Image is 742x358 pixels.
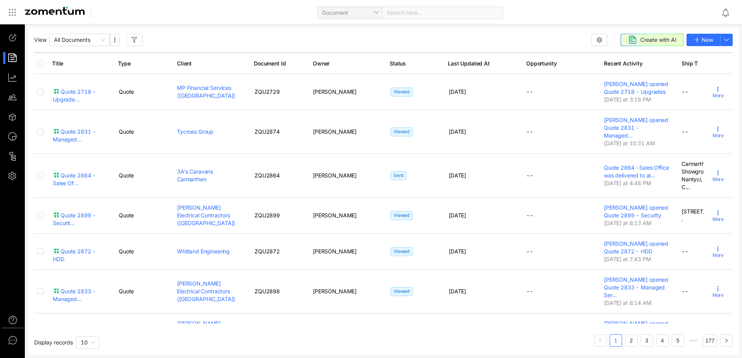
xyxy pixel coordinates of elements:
[248,313,307,349] td: ZQU2843
[713,176,724,183] span: More
[604,164,669,179] span: Quote 2864 -Sales Office was delivered to al...
[604,320,668,334] span: [PERSON_NAME] opened Quote 1130/2
[307,52,384,74] th: Owner
[621,34,684,46] button: Create with AI
[307,198,384,234] td: [PERSON_NAME]
[672,334,684,347] li: 5
[390,211,413,220] span: Viewed
[604,81,668,95] span: [PERSON_NAME] opened Quote 2718 - Upgrades
[322,7,378,19] span: Document
[442,110,520,154] td: [DATE]
[681,160,735,191] div: Carmarthen Showground, Nantyci, Carmarthen, C...
[53,287,106,295] a: Quote 2833 - Managed...
[53,248,106,255] a: Quote 2872 - HDD
[703,334,717,347] li: 177
[53,287,106,303] div: Quote 2833 - Managed...
[171,52,248,74] th: Client
[520,154,598,198] td: --
[604,240,669,262] a: [PERSON_NAME] opened Quote 2872 - HDD[DATE] at 7:43 PM
[604,164,669,186] a: Quote 2864 -Sales Office was delivered to al...[DATE] at 4:48 PM
[254,60,297,67] span: Document Id
[113,154,171,198] td: Quote
[390,171,406,180] span: Sent
[713,132,724,139] span: More
[598,52,675,74] th: Recent Activity
[713,252,724,259] span: More
[703,335,717,346] a: 177
[681,88,735,96] div: --
[248,270,307,313] td: ZQU2898
[113,313,171,349] td: Quote
[520,110,598,154] td: --
[604,299,652,306] span: [DATE] at 8:14 AM
[442,154,520,198] td: [DATE]
[307,74,384,110] td: [PERSON_NAME]
[307,234,384,270] td: [PERSON_NAME]
[604,276,668,298] span: [PERSON_NAME] opened Quote 2833 - Managed Ser...
[604,96,651,103] span: [DATE] at 3:18 PM
[604,220,652,226] span: [DATE] at 8:13 AM
[626,335,637,346] a: 2
[53,172,106,179] a: Quote 2864 -Sales Of...
[113,74,171,110] td: Quote
[53,128,106,136] a: Quote 2831 - Managed...
[25,7,85,15] img: Zomentum Logo
[604,116,669,146] a: [PERSON_NAME] opened Quote 2831 - Managed...[DATE] at 10:31 AM
[604,180,651,186] span: [DATE] at 4:48 PM
[248,154,307,198] td: ZQU2864
[390,247,413,256] span: Viewed
[604,80,669,103] a: [PERSON_NAME] opened Quote 2718 - Upgrades[DATE] at 3:18 PM
[721,3,737,21] div: Notifications
[720,334,733,347] li: Next Page
[53,88,106,96] a: Quote 2718 - Upgrade...
[248,234,307,270] td: ZQU2872
[177,168,213,182] a: 3A's Caravans Carmarthen
[675,52,741,74] th: Ship To Address
[442,270,520,313] td: [DATE]
[687,334,700,347] li: Next 5 Pages
[641,335,653,346] a: 3
[34,339,73,346] span: Display records
[390,287,413,296] span: Viewed
[604,140,655,146] span: [DATE] at 10:31 AM
[442,313,520,349] td: [DATE]
[177,84,235,99] a: MP Financial Services ([GEOGRAPHIC_DATA])
[681,287,735,295] div: --
[520,234,598,270] td: --
[248,74,307,110] td: ZQU2729
[390,60,433,67] span: Status
[248,198,307,234] td: ZQU2899
[442,234,520,270] td: [DATE]
[390,88,413,96] span: Viewed
[610,334,622,347] li: 1
[604,117,668,139] span: [PERSON_NAME] opened Quote 2831 - Managed...
[113,110,171,154] td: Quote
[53,172,106,187] div: Quote 2864 -Sales Of...
[681,128,735,136] div: --
[520,52,598,74] th: Opportunity
[52,60,103,67] span: Title
[307,110,384,154] td: [PERSON_NAME]
[604,256,651,262] span: [DATE] at 7:43 PM
[177,320,232,342] a: [PERSON_NAME] [PERSON_NAME] and Hood
[248,110,307,154] td: ZQU2874
[81,339,88,346] span: 10
[53,88,106,103] div: Quote 2718 - Upgrade...
[520,313,598,349] td: --
[610,335,622,346] a: 1
[720,334,733,347] button: right
[390,127,413,136] span: Viewed
[53,212,106,219] a: Quote 2899 - Securit...
[307,154,384,198] td: [PERSON_NAME]
[713,216,724,223] span: More
[113,234,171,270] td: Quote
[53,212,106,227] div: Quote 2899 - Securit...
[594,334,607,347] button: left
[34,36,46,44] span: View
[681,208,735,223] div: [STREET_ADDRESS]...
[702,36,713,44] span: New
[54,34,105,46] span: All Documents
[656,334,669,347] li: 4
[681,248,735,255] div: --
